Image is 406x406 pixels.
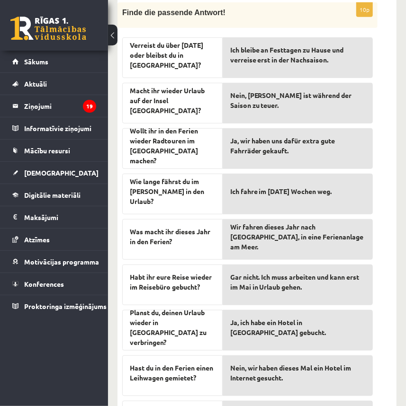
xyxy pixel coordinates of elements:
i: 19 [83,100,96,113]
span: Konferences [24,280,64,288]
legend: Maksājumi [24,206,96,228]
span: Ich bleibe an Festtagen zu Hause und verreise erst in der Nachsaison. [230,45,366,65]
a: Proktoringa izmēģinājums [12,295,96,317]
a: Digitālie materiāli [12,184,96,206]
a: Ziņojumi19 [12,95,96,117]
span: Finde die passende Antwort! [122,9,226,17]
a: Rīgas 1. Tālmācības vidusskola [10,17,86,40]
span: Atzīmes [24,235,50,244]
span: Nein, [PERSON_NAME] ist während der Saison zu teuer. [230,90,366,110]
span: Ja, ich habe ein Hotel in [GEOGRAPHIC_DATA] gebucht. [230,318,366,337]
span: Wollt ihr in den Ferien wieder Radtouren im [GEOGRAPHIC_DATA] machen? [130,126,215,166]
a: Mācību resursi [12,140,96,161]
span: Wie lange fährst du im [PERSON_NAME] in den Urlaub? [130,177,215,206]
span: Wir fahren dieses Jahr nach [GEOGRAPHIC_DATA], in eine Ferienanlage am Meer. [230,222,366,252]
span: Gar nicht. Ich muss arbeiten und kann erst im Mai in Urlaub gehen. [230,272,366,292]
p: 10p [356,2,373,17]
a: Motivācijas programma [12,251,96,273]
span: Sākums [24,57,48,66]
span: [DEMOGRAPHIC_DATA] [24,168,99,177]
span: Verreist du über [DATE] oder bleibst du in [GEOGRAPHIC_DATA]? [130,40,215,70]
span: Mācību resursi [24,146,70,155]
span: Planst du, deinen Urlaub wieder in [GEOGRAPHIC_DATA] zu verbringen? [130,308,215,347]
a: Atzīmes [12,229,96,250]
span: Proktoringa izmēģinājums [24,302,107,310]
span: Habt ihr eure Reise wieder im Reisebüro gebucht? [130,272,215,292]
span: Nein, wir haben dieses Mal ein Hotel im Internet gesucht. [230,363,366,383]
a: Konferences [12,273,96,295]
a: [DEMOGRAPHIC_DATA] [12,162,96,184]
span: Ja, wir haben uns dafür extra gute Fahrräder gekauft. [230,136,366,156]
legend: Informatīvie ziņojumi [24,117,96,139]
span: Aktuāli [24,79,47,88]
span: Ich fahre im [DATE] Wochen weg. [230,186,332,196]
legend: Ziņojumi [24,95,96,117]
span: Macht ihr wieder Urlaub auf der Insel [GEOGRAPHIC_DATA]? [130,86,215,115]
span: Motivācijas programma [24,257,99,266]
span: Was macht ihr dieses Jahr in den Ferien? [130,227,215,247]
span: Hast du in den Ferien einen Leihwagen gemietet? [130,363,215,383]
a: Aktuāli [12,73,96,95]
span: Digitālie materiāli [24,191,81,199]
a: Sākums [12,51,96,72]
a: Informatīvie ziņojumi [12,117,96,139]
a: Maksājumi [12,206,96,228]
